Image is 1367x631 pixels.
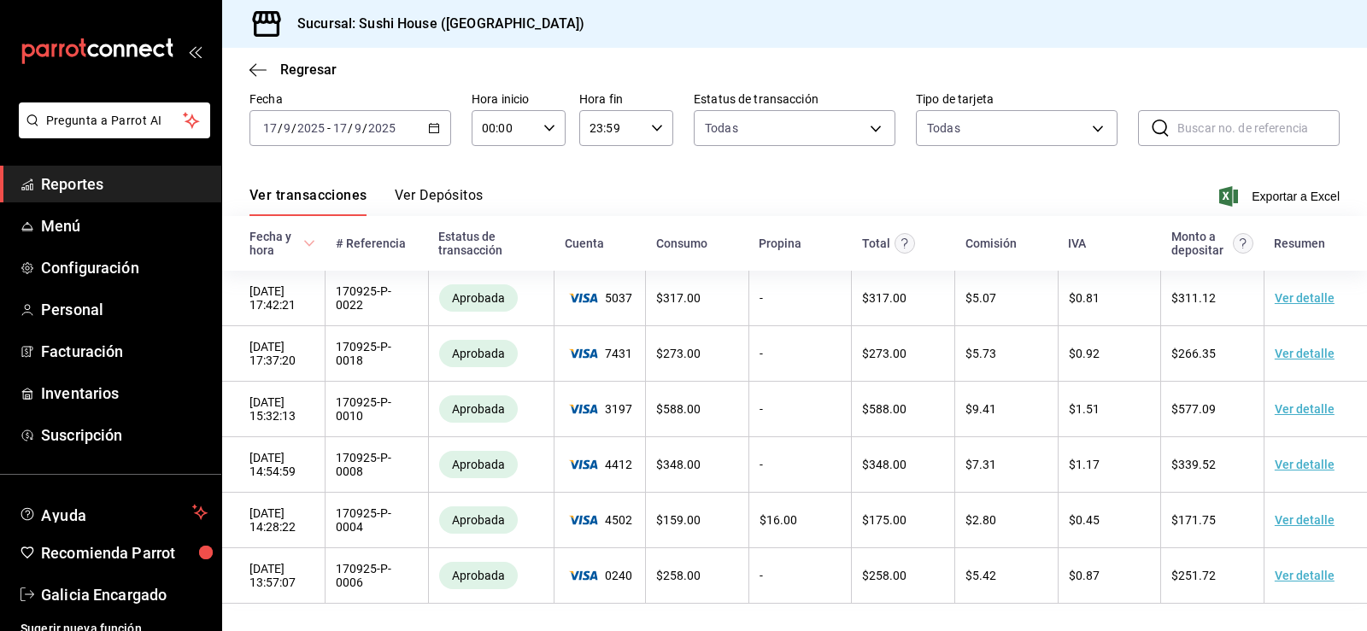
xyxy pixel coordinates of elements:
[1171,291,1216,305] span: $ 311.12
[565,237,604,250] div: Cuenta
[222,548,326,604] td: [DATE] 13:57:07
[41,214,208,237] span: Menú
[439,562,518,589] div: Transacciones cobradas de manera exitosa.
[1275,291,1335,305] a: Ver detalle
[565,513,635,527] span: 4502
[748,548,852,604] td: -
[565,569,635,582] span: 0240
[862,347,906,360] span: $ 273.00
[656,402,701,416] span: $ 588.00
[445,347,512,360] span: Aprobada
[656,569,701,582] span: $ 258.00
[748,382,852,437] td: -
[965,347,996,360] span: $ 5.73
[1275,347,1335,360] a: Ver detalle
[927,120,960,137] div: Todas
[1171,458,1216,471] span: $ 339.52
[895,233,915,254] svg: Este monto equivale al total pagado por el comensal antes de aplicar Comisión e IVA.
[1233,233,1253,254] svg: Este es el monto resultante del total pagado menos comisión e IVA. Esta será la parte que se depo...
[439,506,518,534] div: Transacciones cobradas de manera exitosa.
[283,121,291,135] input: --
[262,121,278,135] input: --
[445,569,512,582] span: Aprobada
[326,382,429,437] td: 170925-P-0010
[19,102,210,138] button: Pregunta a Parrot AI
[326,326,429,382] td: 170925-P-0018
[222,382,326,437] td: [DATE] 15:32:13
[327,121,331,135] span: -
[965,291,996,305] span: $ 5.07
[748,437,852,493] td: -
[1275,513,1335,527] a: Ver detalle
[1068,237,1086,250] div: IVA
[1171,230,1229,257] div: Monto a depositar
[41,424,208,447] span: Suscripción
[296,121,326,135] input: ----
[362,121,367,135] span: /
[565,347,635,360] span: 7431
[41,502,185,523] span: Ayuda
[472,93,566,105] label: Hora inicio
[565,458,635,471] span: 4412
[862,458,906,471] span: $ 348.00
[656,291,701,305] span: $ 317.00
[1223,186,1340,207] button: Exportar a Excel
[438,230,543,257] div: Estatus de transacción
[965,458,996,471] span: $ 7.31
[280,61,337,78] span: Regresar
[249,61,337,78] button: Regresar
[41,256,208,279] span: Configuración
[862,402,906,416] span: $ 588.00
[748,271,852,326] td: -
[656,347,701,360] span: $ 273.00
[1274,237,1325,250] div: Resumen
[694,93,895,105] label: Estatus de transacción
[249,187,367,216] button: Ver transacciones
[41,172,208,196] span: Reportes
[222,437,326,493] td: [DATE] 14:54:59
[1275,458,1335,471] a: Ver detalle
[445,291,512,305] span: Aprobada
[222,493,326,548] td: [DATE] 14:28:22
[1275,402,1335,416] a: Ver detalle
[222,271,326,326] td: [DATE] 17:42:21
[965,237,1017,250] div: Comisión
[12,124,210,142] a: Pregunta a Parrot AI
[965,569,996,582] span: $ 5.42
[326,271,429,326] td: 170925-P-0022
[748,326,852,382] td: -
[1069,458,1100,471] span: $ 1.17
[439,451,518,478] div: Transacciones cobradas de manera exitosa.
[326,548,429,604] td: 170925-P-0006
[1171,513,1216,527] span: $ 171.75
[1069,569,1100,582] span: $ 0.87
[395,187,484,216] button: Ver Depósitos
[354,121,362,135] input: --
[278,121,283,135] span: /
[46,112,184,130] span: Pregunta a Parrot AI
[249,230,300,257] div: Fecha y hora
[41,382,208,405] span: Inventarios
[445,458,512,471] span: Aprobada
[656,513,701,527] span: $ 159.00
[965,402,996,416] span: $ 9.41
[41,340,208,363] span: Facturación
[1171,347,1216,360] span: $ 266.35
[1275,569,1335,582] a: Ver detalle
[862,291,906,305] span: $ 317.00
[862,513,906,527] span: $ 175.00
[760,513,797,527] span: $ 16.00
[579,93,673,105] label: Hora fin
[336,237,406,250] div: # Referencia
[1069,402,1100,416] span: $ 1.51
[656,458,701,471] span: $ 348.00
[249,230,315,257] span: Fecha y hora
[1069,291,1100,305] span: $ 0.81
[41,541,208,564] span: Recomienda Parrot
[1069,513,1100,527] span: $ 0.45
[862,569,906,582] span: $ 258.00
[367,121,396,135] input: ----
[326,437,429,493] td: 170925-P-0008
[705,120,738,137] span: Todas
